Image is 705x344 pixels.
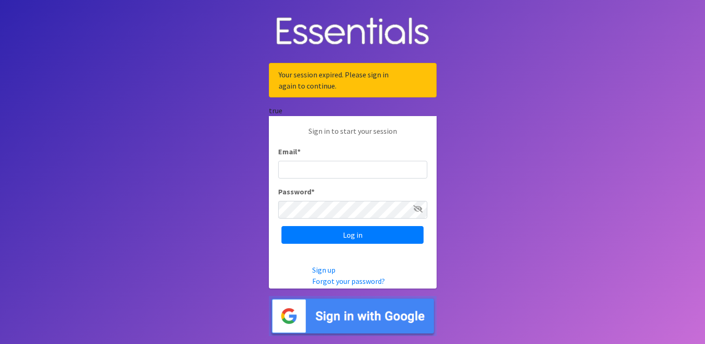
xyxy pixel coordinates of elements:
img: Sign in with Google [269,296,437,337]
p: Sign in to start your session [278,125,427,146]
abbr: required [297,147,301,156]
div: Your session expired. Please sign in again to continue. [269,63,437,97]
img: Human Essentials [269,8,437,56]
input: Log in [281,226,424,244]
label: Password [278,186,315,197]
abbr: required [311,187,315,196]
label: Email [278,146,301,157]
div: true [269,105,437,116]
a: Forgot your password? [312,276,385,286]
a: Sign up [312,265,335,275]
